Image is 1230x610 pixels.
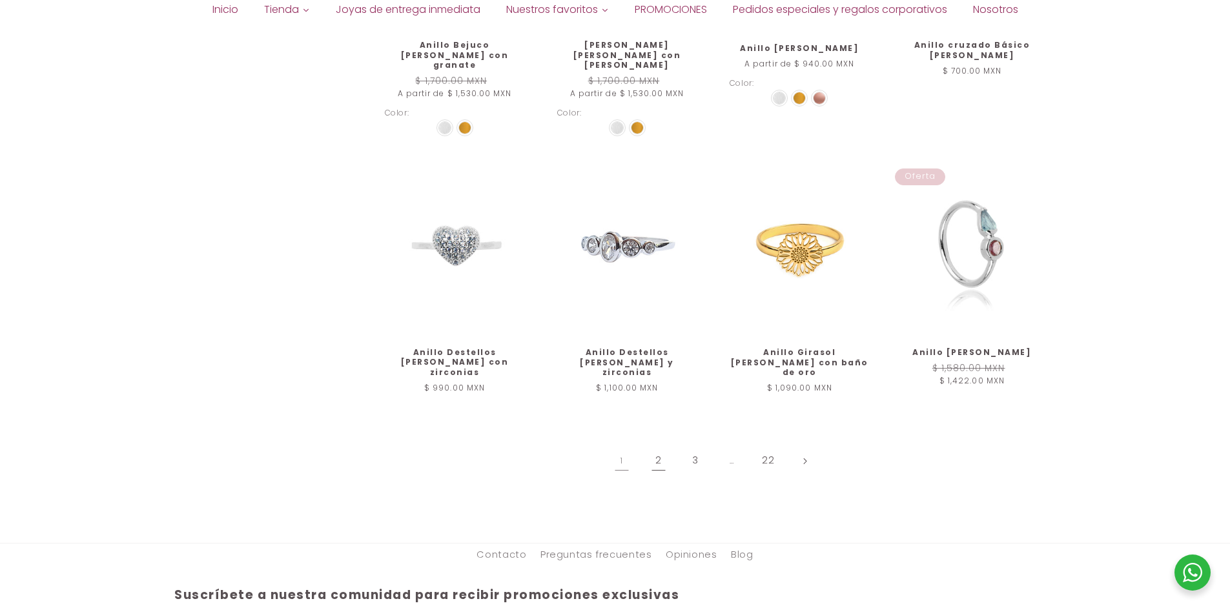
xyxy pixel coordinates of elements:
a: Página siguiente [790,446,819,476]
span: Inicio [212,3,238,17]
a: Anillo [PERSON_NAME] [902,347,1042,358]
a: Anillo Destellos [PERSON_NAME] y zirconias [557,347,697,378]
a: Opiniones [666,544,717,567]
span: Joyas de entrega inmediata [336,3,480,17]
a: Página 22 [753,446,783,476]
span: Tienda [264,3,299,17]
a: Anillo [PERSON_NAME] [730,43,870,54]
span: Nosotros [973,3,1018,17]
span: PROMOCIONES [635,3,707,17]
a: Contacto [477,547,526,567]
a: Anillo Girasol [PERSON_NAME] con baño de oro [730,347,870,378]
a: Página 2 [644,446,673,476]
nav: Paginación [371,446,1056,476]
span: Pedidos especiales y regalos corporativos [733,3,947,17]
a: Blog [731,544,753,567]
a: Página 3 [680,446,710,476]
a: Página 1 [607,446,637,476]
a: Anillo Bejuco [PERSON_NAME] con granate [385,40,525,70]
h2: Suscríbete a nuestra comunidad para recibir promociones exclusivas [174,587,959,604]
a: [PERSON_NAME] [PERSON_NAME] con [PERSON_NAME] [557,40,697,70]
span: Nuestros favoritos [506,3,598,17]
span: … [717,446,746,476]
a: Preguntas frecuentes [540,544,652,567]
a: Anillo cruzado Básico [PERSON_NAME] [902,40,1042,60]
a: Anillo Destellos [PERSON_NAME] con zirconias [385,347,525,378]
